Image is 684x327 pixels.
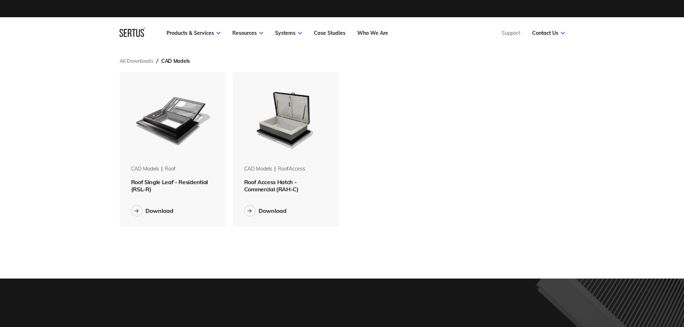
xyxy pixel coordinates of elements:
a: Support [502,30,520,36]
iframe: Chat Widget [555,244,684,327]
a: Systems [275,30,302,36]
div: CAD Models [244,165,273,173]
a: Products & Services [167,30,220,36]
span: Roof Single Leaf - Residential (RSL-R) [131,178,208,193]
a: Case Studies [314,30,345,36]
button: Download [244,205,287,216]
button: Download [131,205,173,216]
a: All Downloads [120,58,153,64]
div: roofAccess [278,165,305,173]
div: CAD Models [131,165,159,173]
a: Resources [232,30,263,36]
div: Download [145,207,173,214]
span: Roof Access Hatch - Commercial (RAH-C) [244,178,299,193]
div: roof [165,165,176,173]
div: Download [259,207,287,214]
a: Who We Are [357,30,388,36]
a: Contact Us [532,30,565,36]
